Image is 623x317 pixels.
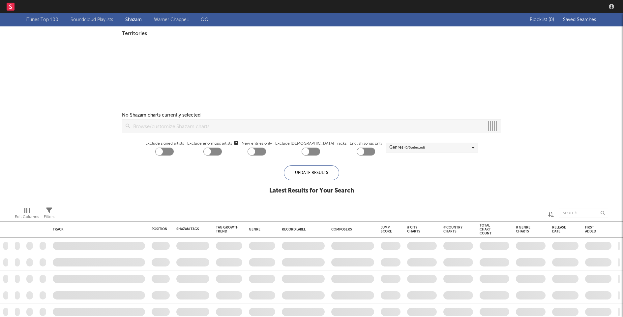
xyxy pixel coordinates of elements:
div: Shazam Tags [176,227,199,231]
label: New entries only [242,140,272,148]
label: Exclude signed artists [145,140,184,148]
div: Release Date [552,226,569,233]
a: Soundcloud Playlists [71,16,113,24]
span: ( 0 / 0 selected) [404,144,425,152]
div: Composers [331,228,371,231]
div: Total Chart Count [480,224,499,235]
label: English songs only [350,140,382,148]
div: Update Results [284,165,339,180]
a: iTunes Top 100 [26,16,58,24]
div: Edit Columns [15,205,39,224]
div: # City Charts [407,226,427,233]
span: Exclude enormous artists [187,140,238,148]
div: No Shazam charts currently selected [122,111,200,119]
div: Track [53,228,142,231]
div: Filters [44,213,54,221]
button: Exclude enormous artists [234,140,238,146]
div: Filters [44,205,54,224]
div: Latest Results for Your Search [269,187,354,195]
div: Record Label [282,228,321,231]
input: Search... [559,208,608,218]
span: Blocklist [530,18,554,22]
div: Genres [389,144,425,152]
label: Exclude [DEMOGRAPHIC_DATA] Tracks [275,140,346,148]
input: Browse/customize Shazam charts... [130,120,484,133]
span: Saved Searches [563,18,597,22]
a: QQ [201,16,209,24]
div: # Country Charts [443,226,463,233]
button: Saved Searches [561,17,597,22]
div: Territories [122,30,501,38]
div: Tag Growth Trend [216,226,239,233]
div: # Genre Charts [516,226,536,233]
div: Jump Score [381,226,392,233]
a: Warner Chappell [154,16,189,24]
div: First Added [585,226,602,233]
div: Genre [249,228,272,231]
span: ( 0 ) [549,18,554,22]
div: Edit Columns [15,213,39,221]
div: Position [152,227,167,231]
